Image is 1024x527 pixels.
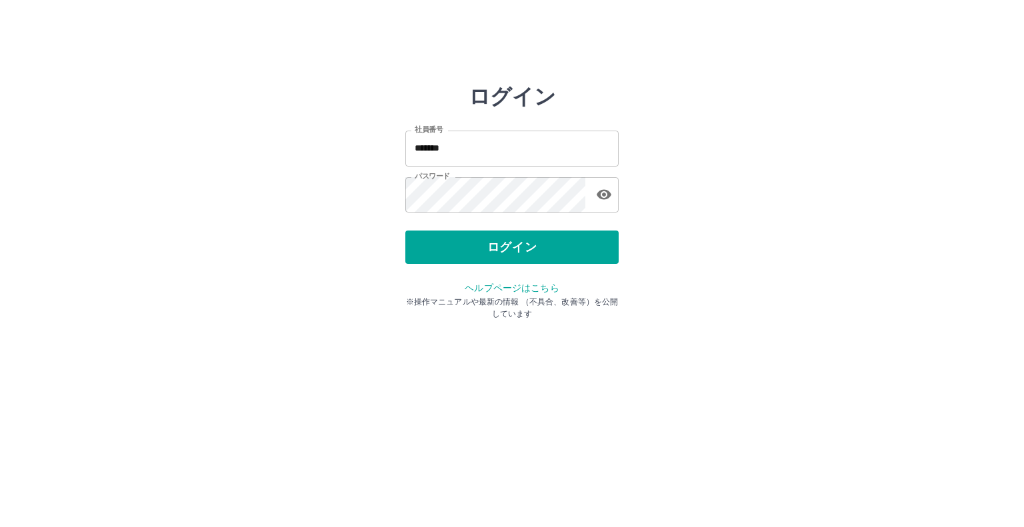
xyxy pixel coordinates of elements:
a: ヘルプページはこちら [465,282,559,293]
button: ログイン [405,231,619,264]
h2: ログイン [469,84,556,109]
label: 社員番号 [415,125,443,135]
p: ※操作マニュアルや最新の情報 （不具合、改善等）を公開しています [405,296,619,320]
label: パスワード [415,171,450,181]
